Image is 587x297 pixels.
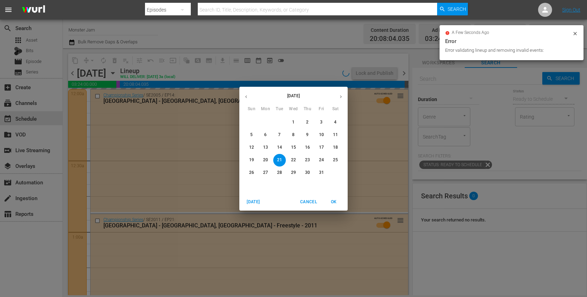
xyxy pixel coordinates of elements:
span: Tue [273,106,286,113]
p: 3 [320,119,323,125]
span: OK [325,198,342,206]
button: 21 [273,154,286,167]
button: 7 [273,129,286,141]
button: 31 [315,167,328,179]
button: 10 [315,129,328,141]
span: Sun [245,106,258,113]
p: 27 [263,170,268,176]
button: 8 [287,129,300,141]
p: 2 [306,119,309,125]
p: 7 [278,132,281,138]
p: 15 [291,144,296,150]
p: 20 [263,157,268,163]
p: 22 [291,157,296,163]
p: [DATE] [253,93,334,99]
p: 28 [277,170,282,176]
button: 6 [259,129,272,141]
button: 24 [315,154,328,167]
button: 15 [287,141,300,154]
button: 20 [259,154,272,167]
button: 14 [273,141,286,154]
button: 25 [329,154,342,167]
button: 17 [315,141,328,154]
p: 25 [333,157,338,163]
p: 6 [264,132,267,138]
button: 30 [301,167,314,179]
p: 10 [319,132,324,138]
span: [DATE] [245,198,262,206]
button: 23 [301,154,314,167]
button: 1 [287,116,300,129]
p: 17 [319,144,324,150]
button: 27 [259,167,272,179]
p: 5 [250,132,253,138]
p: 29 [291,170,296,176]
a: Sign Out [562,7,580,13]
button: 26 [245,167,258,179]
img: ans4CAIJ8jUAAAAAAAAAAAAAAAAAAAAAAAAgQb4GAAAAAAAAAAAAAAAAAAAAAAAAJMjXAAAAAAAAAAAAAAAAAAAAAAAAgAT5G... [17,2,50,18]
p: 8 [292,132,295,138]
p: 4 [334,119,336,125]
p: 21 [277,157,282,163]
button: 12 [245,141,258,154]
span: Search [448,3,466,15]
p: 30 [305,170,310,176]
button: 5 [245,129,258,141]
p: 31 [319,170,324,176]
button: 4 [329,116,342,129]
button: Cancel [297,196,320,208]
span: Mon [259,106,272,113]
span: Sat [329,106,342,113]
p: 13 [263,144,268,150]
button: [DATE] [242,196,264,208]
p: 23 [305,157,310,163]
p: 24 [319,157,324,163]
button: 22 [287,154,300,167]
div: Error validating lineup and removing invalid events: [445,47,571,54]
p: 11 [333,132,338,138]
button: 19 [245,154,258,167]
button: OK [323,196,345,208]
button: 16 [301,141,314,154]
button: 28 [273,167,286,179]
div: Error [445,37,578,45]
button: 3 [315,116,328,129]
button: 11 [329,129,342,141]
p: 16 [305,144,310,150]
p: 19 [249,157,254,163]
span: Cancel [300,198,317,206]
span: a few seconds ago [452,30,489,36]
button: 13 [259,141,272,154]
p: 9 [306,132,309,138]
button: 18 [329,141,342,154]
button: 2 [301,116,314,129]
p: 18 [333,144,338,150]
p: 1 [292,119,295,125]
button: 9 [301,129,314,141]
span: menu [4,6,13,14]
p: 26 [249,170,254,176]
button: 29 [287,167,300,179]
p: 14 [277,144,282,150]
span: Fri [315,106,328,113]
span: Wed [287,106,300,113]
span: Thu [301,106,314,113]
p: 12 [249,144,254,150]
